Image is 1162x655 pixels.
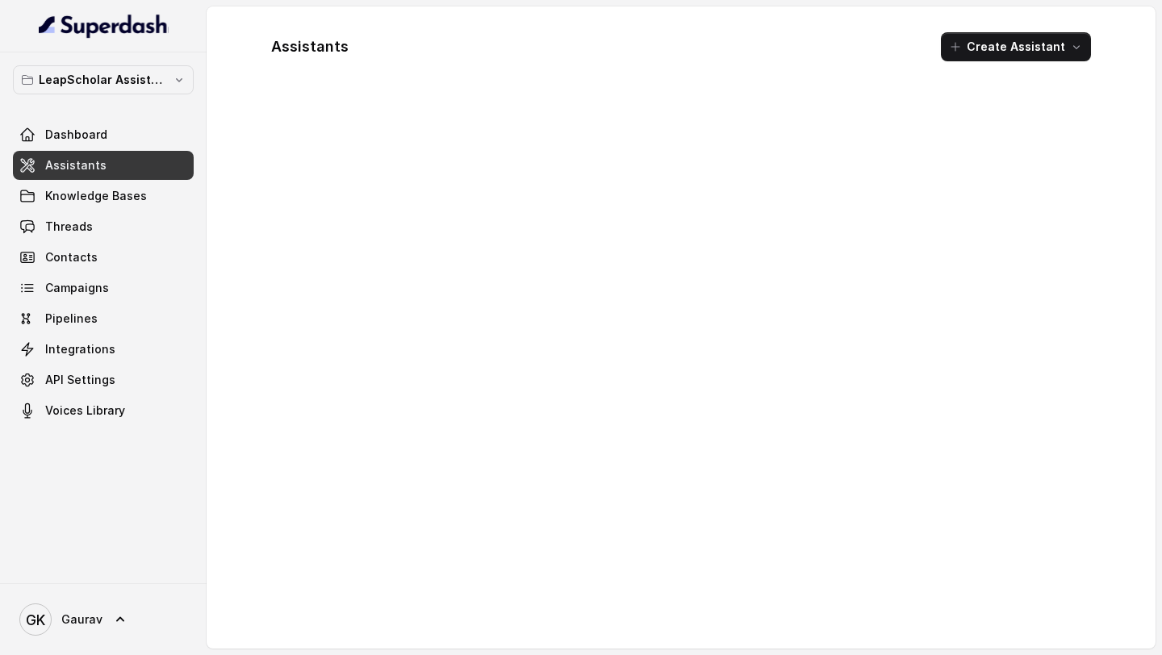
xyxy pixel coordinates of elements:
[45,372,115,388] span: API Settings
[13,273,194,302] a: Campaigns
[13,151,194,180] a: Assistants
[45,188,147,204] span: Knowledge Bases
[13,396,194,425] a: Voices Library
[13,335,194,364] a: Integrations
[13,243,194,272] a: Contacts
[13,597,194,642] a: Gaurav
[13,65,194,94] button: LeapScholar Assistant
[45,249,98,265] span: Contacts
[13,120,194,149] a: Dashboard
[61,611,102,628] span: Gaurav
[45,127,107,143] span: Dashboard
[941,32,1091,61] button: Create Assistant
[13,212,194,241] a: Threads
[45,403,125,419] span: Voices Library
[26,611,45,628] text: GK
[39,13,169,39] img: light.svg
[45,311,98,327] span: Pipelines
[45,341,115,357] span: Integrations
[39,70,168,90] p: LeapScholar Assistant
[271,34,349,60] h1: Assistants
[13,365,194,394] a: API Settings
[45,157,107,173] span: Assistants
[45,280,109,296] span: Campaigns
[13,181,194,211] a: Knowledge Bases
[45,219,93,235] span: Threads
[13,304,194,333] a: Pipelines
